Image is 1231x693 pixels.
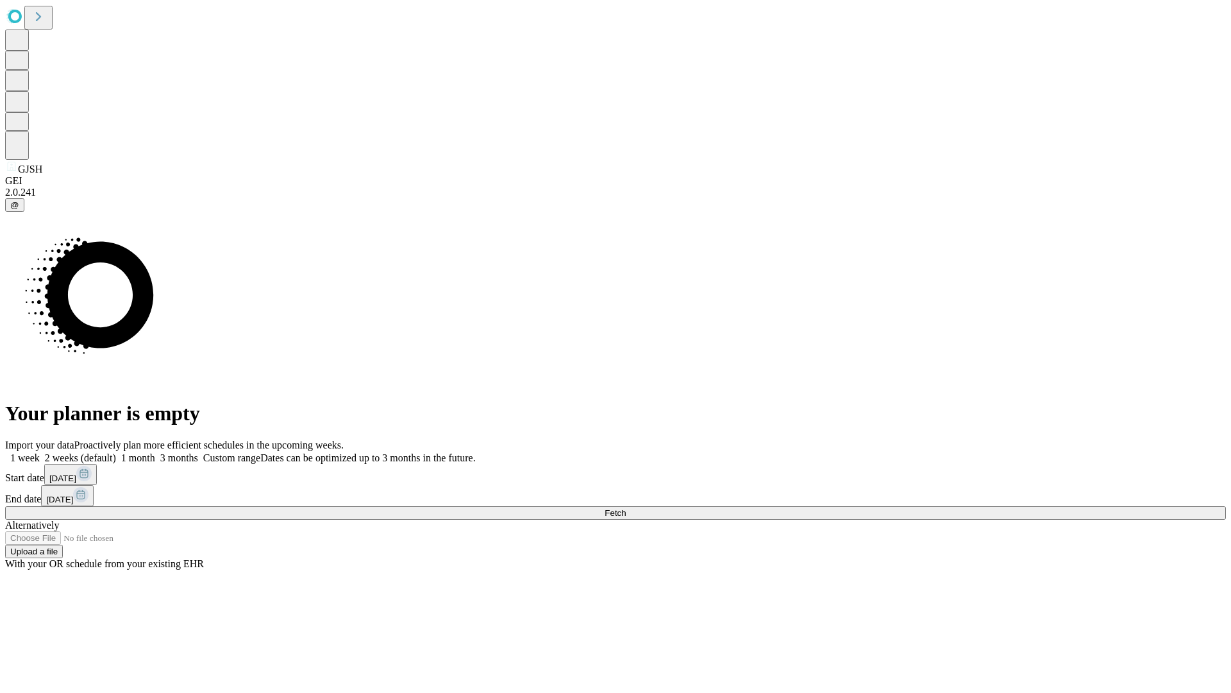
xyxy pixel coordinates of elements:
span: 1 week [10,452,40,463]
span: Fetch [605,508,626,518]
span: Custom range [203,452,260,463]
button: [DATE] [41,485,94,506]
span: With your OR schedule from your existing EHR [5,558,204,569]
span: 1 month [121,452,155,463]
span: Proactively plan more efficient schedules in the upcoming weeks. [74,440,344,450]
button: @ [5,198,24,212]
span: 3 months [160,452,198,463]
span: GJSH [18,164,42,175]
span: [DATE] [49,474,76,483]
span: 2 weeks (default) [45,452,116,463]
span: Dates can be optimized up to 3 months in the future. [260,452,475,463]
h1: Your planner is empty [5,402,1226,425]
div: Start date [5,464,1226,485]
button: Fetch [5,506,1226,520]
span: Import your data [5,440,74,450]
div: End date [5,485,1226,506]
span: Alternatively [5,520,59,531]
button: [DATE] [44,464,97,485]
span: [DATE] [46,495,73,504]
button: Upload a file [5,545,63,558]
div: 2.0.241 [5,187,1226,198]
span: @ [10,200,19,210]
div: GEI [5,175,1226,187]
